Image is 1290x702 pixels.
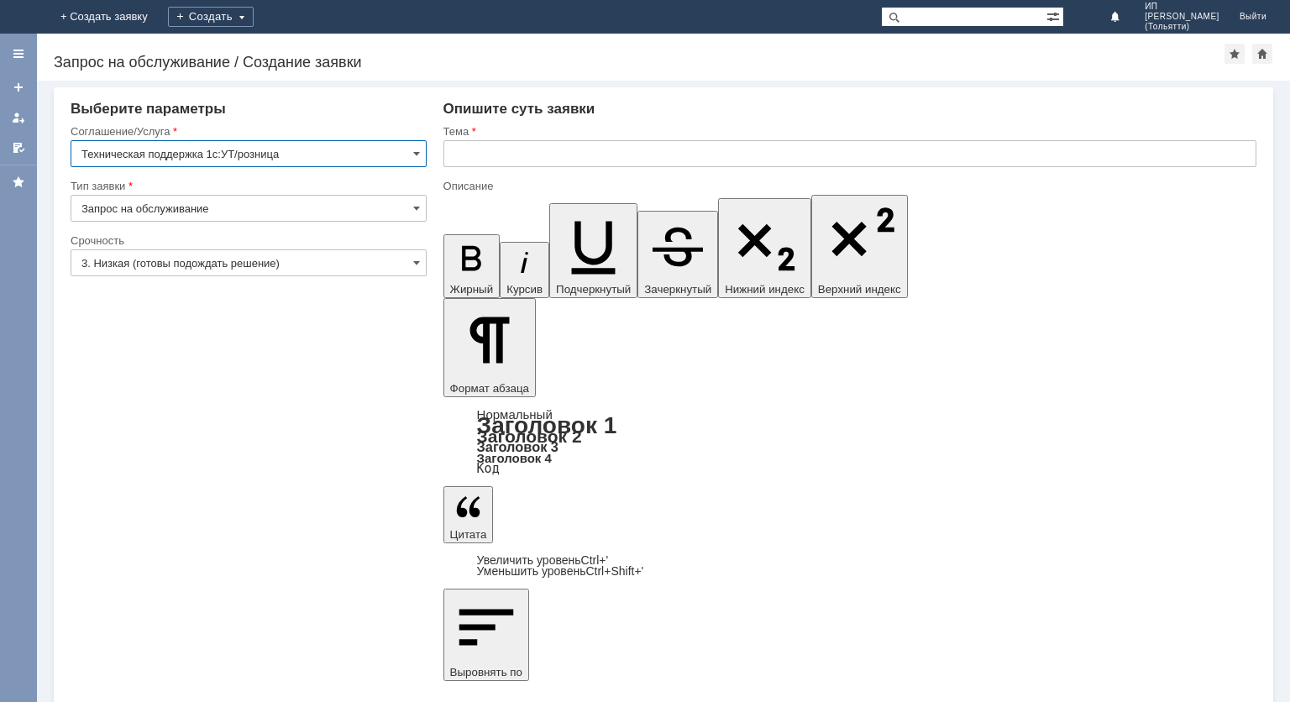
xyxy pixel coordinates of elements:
[506,283,543,296] span: Курсив
[581,553,609,567] span: Ctrl+'
[71,126,423,137] div: Соглашение/Услуга
[585,564,643,578] span: Ctrl+Shift+'
[1046,8,1063,24] span: Расширенный поиск
[443,101,595,117] span: Опишите суть заявки
[477,427,582,446] a: Заголовок 2
[71,235,423,246] div: Срочность
[168,7,254,27] div: Создать
[1224,44,1245,64] div: Добавить в избранное
[5,134,32,161] a: Мои согласования
[477,407,553,422] a: Нормальный
[477,553,609,567] a: Increase
[443,181,1253,191] div: Описание
[450,666,522,678] span: Выровнять по
[450,528,487,541] span: Цитата
[718,198,811,298] button: Нижний индекс
[443,486,494,543] button: Цитата
[477,439,558,454] a: Заголовок 3
[477,451,552,465] a: Заголовок 4
[477,564,644,578] a: Decrease
[1145,2,1219,12] span: ИП
[443,555,1256,577] div: Цитата
[450,382,529,395] span: Формат абзаца
[644,283,711,296] span: Зачеркнутый
[443,409,1256,474] div: Формат абзаца
[1145,22,1219,32] span: (Тольятти)
[443,298,536,397] button: Формат абзаца
[443,589,529,681] button: Выровнять по
[443,126,1253,137] div: Тема
[71,101,226,117] span: Выберите параметры
[443,234,501,298] button: Жирный
[818,283,901,296] span: Верхний индекс
[54,54,1224,71] div: Запрос на обслуживание / Создание заявки
[477,412,617,438] a: Заголовок 1
[1252,44,1272,64] div: Сделать домашней страницей
[725,283,805,296] span: Нижний индекс
[1145,12,1219,22] span: [PERSON_NAME]
[500,242,549,298] button: Курсив
[71,181,423,191] div: Тип заявки
[5,104,32,131] a: Мои заявки
[549,203,637,298] button: Подчеркнутый
[5,74,32,101] a: Создать заявку
[556,283,631,296] span: Подчеркнутый
[811,195,908,298] button: Верхний индекс
[637,211,718,298] button: Зачеркнутый
[450,283,494,296] span: Жирный
[477,461,500,476] a: Код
